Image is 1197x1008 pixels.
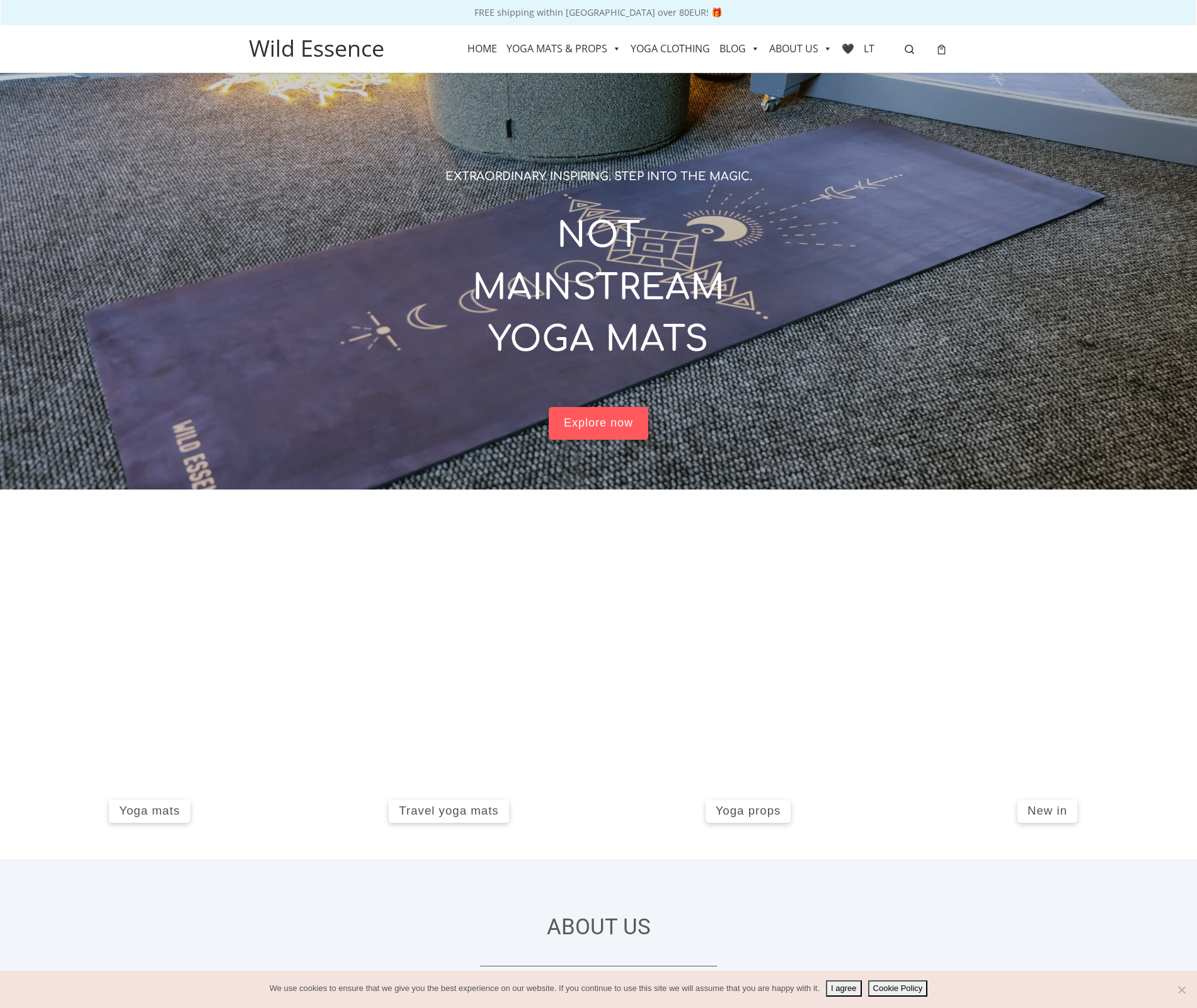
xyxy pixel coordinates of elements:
h1: ABOUT US [6,910,1191,943]
a: 🖤 [842,33,854,64]
img: black yoga mat [6,502,293,789]
a: Explore now [549,407,648,440]
a: YOGA CLOTHING [631,33,710,64]
img: travel yoga mat [306,502,592,789]
span: Yoga props [716,804,781,817]
a: New in [1017,799,1077,823]
a: LT [864,33,874,64]
a: Yoga mats [109,799,190,823]
a: HOME [467,33,497,64]
div: FREE shipping within [GEOGRAPHIC_DATA] over 80EUR! 🎁 [13,5,1184,20]
img: beautiful yoga block [605,502,891,789]
button: I agree [826,980,861,997]
a: Yoga props [706,799,791,823]
a: YOGA MATS & PROPS [507,33,621,64]
span: Explore now [564,416,633,430]
img: yoga mat night sky [904,502,1191,789]
a: Travel yoga mats [389,799,508,823]
span: NOT MAINSTREAM YOGA MATS [472,217,725,359]
a: Wild Essence [249,31,384,66]
span: We use cookies to ensure that we give you the best experience on our website. If you continue to ... [270,982,820,995]
span: EXTRAORDINARY. INSPIRING. STEP INTO THE MAGIC. [445,170,752,183]
span: No [1175,983,1188,996]
a: ABOUT US [769,33,832,64]
a: BLOG [719,33,760,64]
span: Travel yoga mats [399,804,498,817]
button: Cookie Policy [868,980,928,997]
span: New in [1028,804,1067,817]
span: Yoga mats [119,804,180,817]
